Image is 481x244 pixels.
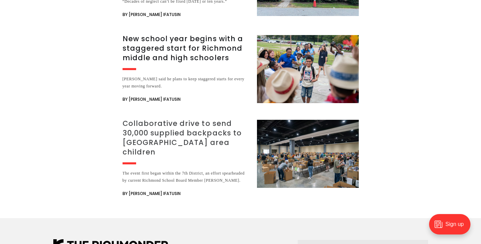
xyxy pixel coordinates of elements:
[423,211,481,244] iframe: portal-trigger
[123,190,181,198] span: By [PERSON_NAME] Ifatusin
[257,35,359,103] img: New school year begins with a staggered start for Richmond middle and high schoolers
[123,95,181,103] span: By [PERSON_NAME] Ifatusin
[257,120,359,188] img: Collaborative drive to send 30,000 supplied backpacks to Richmond area children
[123,35,359,103] a: New school year begins with a staggered start for Richmond middle and high schoolers [PERSON_NAME...
[123,120,359,198] a: Collaborative drive to send 30,000 supplied backpacks to [GEOGRAPHIC_DATA] area children The even...
[123,76,249,90] div: [PERSON_NAME] said he plans to keep staggered starts for every year moving forward.
[123,170,249,184] div: The event first began within the 7th District, an effort spearheaded by current Richmond School B...
[123,11,181,19] span: By [PERSON_NAME] Ifatusin
[123,34,249,63] h3: New school year begins with a staggered start for Richmond middle and high schoolers
[123,119,249,157] h3: Collaborative drive to send 30,000 supplied backpacks to [GEOGRAPHIC_DATA] area children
